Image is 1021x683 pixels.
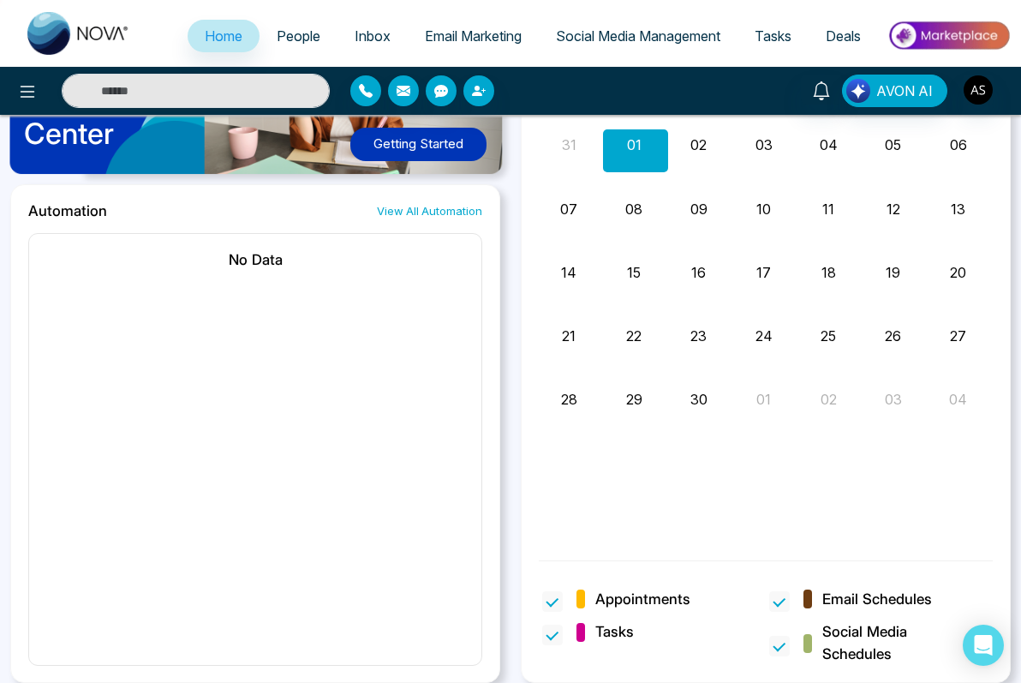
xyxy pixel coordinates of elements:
[885,326,901,346] button: 26
[337,20,408,52] a: Inbox
[885,135,901,155] button: 05
[887,16,1011,55] img: Market-place.gif
[205,27,242,45] span: Home
[809,20,878,52] a: Deals
[822,589,932,611] span: Email Schedules
[821,326,836,346] button: 25
[560,199,577,219] button: 07
[355,27,391,45] span: Inbox
[46,251,464,268] h2: No Data
[3,3,518,189] img: home-learning-center.png
[627,135,642,155] button: 01
[562,326,576,346] button: 21
[887,199,900,219] button: 12
[886,262,900,283] button: 19
[756,199,771,219] button: 10
[595,589,690,611] span: Appointments
[277,27,320,45] span: People
[755,27,791,45] span: Tasks
[755,326,773,346] button: 24
[826,27,861,45] span: Deals
[377,203,482,219] a: View All Automation
[949,389,967,410] button: 04
[561,262,576,283] button: 14
[626,326,642,346] button: 22
[260,20,337,52] a: People
[561,389,577,410] button: 28
[188,20,260,52] a: Home
[27,12,130,55] img: Nova CRM Logo
[951,199,965,219] button: 13
[28,202,107,219] h2: Automation
[950,326,966,346] button: 27
[822,199,834,219] button: 11
[626,389,642,410] button: 29
[595,621,634,644] span: Tasks
[821,389,837,410] button: 02
[691,262,706,283] button: 16
[846,79,870,103] img: Lead Flow
[963,625,1004,666] div: Open Intercom Messenger
[539,20,737,52] a: Social Media Management
[425,27,522,45] span: Email Marketing
[690,135,707,155] button: 02
[755,135,773,155] button: 03
[820,135,838,155] button: 04
[964,75,993,105] img: User Avatar
[625,199,642,219] button: 08
[885,389,902,410] button: 03
[821,262,836,283] button: 18
[756,262,771,283] button: 17
[822,621,976,665] span: Social Media Schedules
[950,262,966,283] button: 20
[690,326,707,346] button: 23
[539,90,993,540] div: Month View
[876,81,933,101] span: AVON AI
[950,135,967,155] button: 06
[756,389,771,410] button: 01
[627,262,641,283] button: 15
[842,75,947,107] button: AVON AI
[10,8,500,185] a: LearningCenterGetting Started
[690,389,708,410] button: 30
[556,27,720,45] span: Social Media Management
[408,20,539,52] a: Email Marketing
[350,128,487,161] button: Getting Started
[737,20,809,52] a: Tasks
[562,135,576,155] button: 31
[690,199,708,219] button: 09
